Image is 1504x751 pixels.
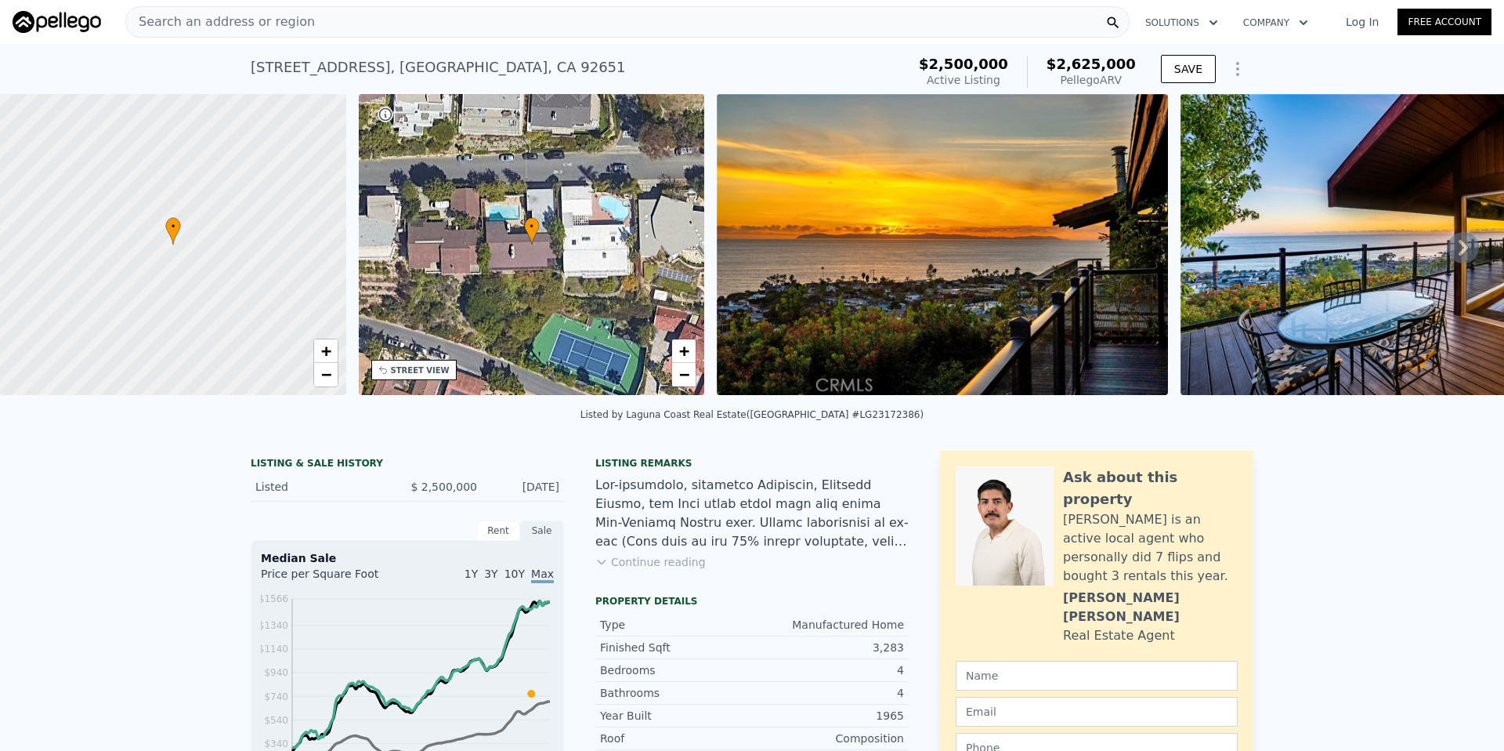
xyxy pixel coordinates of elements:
[1063,626,1175,645] div: Real Estate Agent
[752,617,904,633] div: Manufactured Home
[752,708,904,724] div: 1965
[927,74,1000,86] span: Active Listing
[258,644,288,655] tspan: $1140
[165,219,181,234] span: •
[258,620,288,631] tspan: $1340
[1047,72,1136,88] div: Pellego ARV
[251,457,564,473] div: LISTING & SALE HISTORY
[264,715,288,726] tspan: $540
[1222,53,1253,85] button: Show Options
[1231,9,1321,37] button: Company
[679,341,689,361] span: +
[391,365,450,376] div: STREET VIEW
[600,640,752,655] div: Finished Sqft
[261,550,554,566] div: Median Sale
[956,697,1238,727] input: Email
[1063,466,1238,510] div: Ask about this property
[320,341,331,361] span: +
[1161,55,1216,83] button: SAVE
[919,56,1008,72] span: $2,500,000
[531,568,554,583] span: Max
[956,661,1238,691] input: Name
[261,566,407,591] div: Price per Square Foot
[258,593,288,604] tspan: $1566
[255,479,395,495] div: Listed
[465,568,478,580] span: 1Y
[595,457,909,470] div: Listing remarks
[600,731,752,746] div: Roof
[484,568,497,580] span: 3Y
[524,219,540,234] span: •
[1133,9,1231,37] button: Solutions
[595,554,706,570] button: Continue reading
[264,667,288,678] tspan: $940
[717,94,1168,395] img: Sale: 164615702 Parcel: 126856033
[600,662,752,678] div: Bedrooms
[1047,56,1136,72] span: $2,625,000
[126,13,315,31] span: Search an address or region
[264,691,288,702] tspan: $740
[1063,589,1238,626] div: [PERSON_NAME] [PERSON_NAME]
[1063,510,1238,586] div: [PERSON_NAME] is an active local agent who personally did 7 flips and bought 3 rentals this year.
[520,521,564,541] div: Sale
[595,476,909,551] div: Lor-ipsumdolo, sitametco Adipiscin, Elitsedd Eiusmo, tem Inci utlab etdol magn aliq enima Min-Ven...
[1397,9,1491,35] a: Free Account
[504,568,525,580] span: 10Y
[251,56,626,78] div: [STREET_ADDRESS] , [GEOGRAPHIC_DATA] , CA 92651
[1327,14,1397,30] a: Log In
[752,662,904,678] div: 4
[320,365,331,384] span: −
[600,708,752,724] div: Year Built
[752,685,904,701] div: 4
[672,339,696,363] a: Zoom in
[580,409,924,420] div: Listed by Laguna Coast Real Estate ([GEOGRAPHIC_DATA] #LG23172386)
[165,217,181,245] div: •
[410,481,477,493] span: $ 2,500,000
[490,479,559,495] div: [DATE]
[264,738,288,749] tspan: $340
[524,217,540,245] div: •
[314,363,338,386] a: Zoom out
[13,11,101,33] img: Pellego
[600,685,752,701] div: Bathrooms
[314,339,338,363] a: Zoom in
[595,595,909,608] div: Property details
[600,617,752,633] div: Type
[752,731,904,746] div: Composition
[672,363,696,386] a: Zoom out
[752,640,904,655] div: 3,283
[476,521,520,541] div: Rent
[679,365,689,384] span: −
